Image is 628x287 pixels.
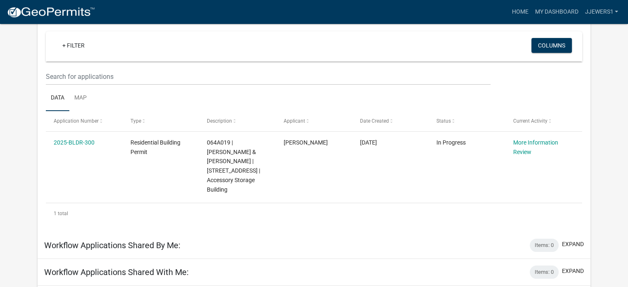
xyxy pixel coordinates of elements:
[130,139,180,155] span: Residential Building Permit
[199,111,275,131] datatable-header-cell: Description
[581,4,621,20] a: jjewers1
[530,239,559,252] div: Items: 0
[46,85,69,111] a: Data
[44,240,180,250] h5: Workflow Applications Shared By Me:
[69,85,92,111] a: Map
[38,17,590,232] div: collapse
[46,111,122,131] datatable-header-cell: Application Number
[54,139,95,146] a: 2025-BLDR-300
[530,266,559,279] div: Items: 0
[436,139,466,146] span: In Progress
[275,111,352,131] datatable-header-cell: Applicant
[513,139,558,155] a: More Information Review
[505,111,582,131] datatable-header-cell: Current Activity
[562,267,584,275] button: expand
[513,118,547,124] span: Current Activity
[508,4,531,20] a: Home
[44,267,189,277] h5: Workflow Applications Shared With Me:
[46,203,582,224] div: 1 total
[531,38,572,53] button: Columns
[130,118,141,124] span: Type
[284,118,305,124] span: Applicant
[429,111,505,131] datatable-header-cell: Status
[54,118,99,124] span: Application Number
[352,111,429,131] datatable-header-cell: Date Created
[436,118,451,124] span: Status
[360,139,377,146] span: 09/30/2025
[46,68,491,85] input: Search for applications
[284,139,328,146] span: John Jewers
[531,4,581,20] a: My Dashboard
[207,118,232,124] span: Description
[56,38,91,53] a: + Filter
[207,139,260,193] span: 064A019 | JEWERS JOHN & LISA | 119 REIDS RD | Accessory Storage Building
[122,111,199,131] datatable-header-cell: Type
[360,118,389,124] span: Date Created
[562,240,584,249] button: expand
